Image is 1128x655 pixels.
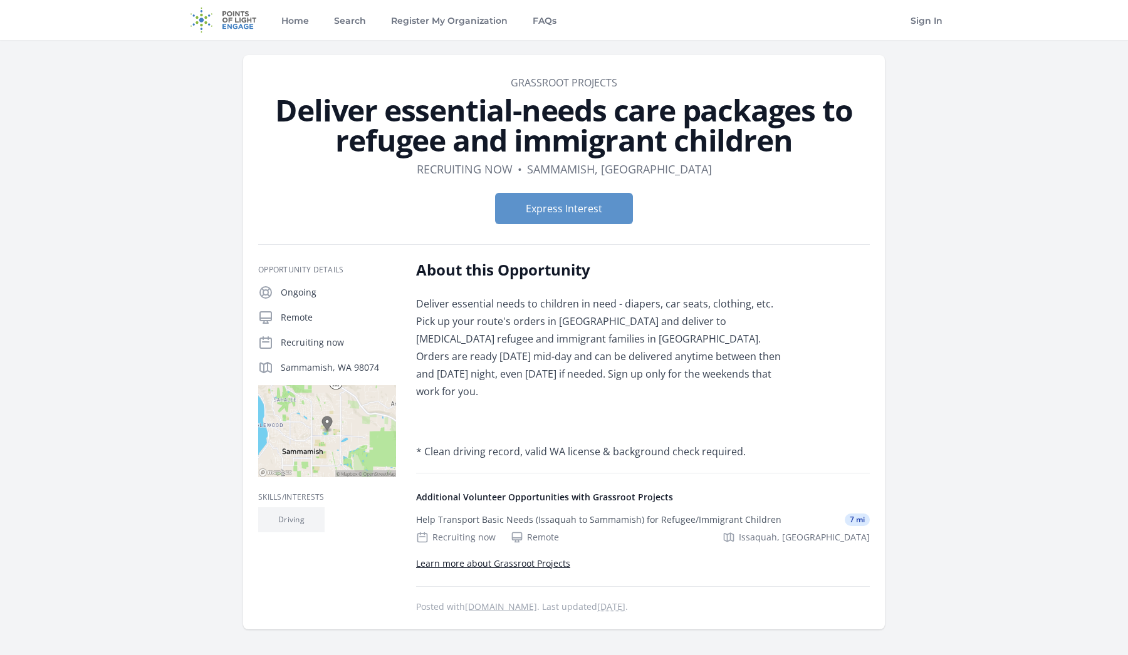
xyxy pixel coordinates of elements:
[416,602,870,612] p: Posted with . Last updated .
[281,336,396,349] p: Recruiting now
[258,507,325,532] li: Driving
[416,513,781,526] div: Help Transport Basic Needs (Issaquah to Sammamish) for Refugee/Immigrant Children
[258,492,396,502] h3: Skills/Interests
[511,76,617,90] a: Grassroot Projects
[597,601,625,612] abbr: Fri, Aug 8, 2025 10:49 PM
[518,160,522,178] div: •
[511,531,559,544] div: Remote
[281,311,396,324] p: Remote
[258,265,396,275] h3: Opportunity Details
[417,160,513,178] dd: Recruiting now
[495,193,633,224] button: Express Interest
[739,531,870,544] span: Issaquah, [GEOGRAPHIC_DATA]
[411,503,875,554] a: Help Transport Basic Needs (Issaquah to Sammamish) for Refugee/Immigrant Children 7 mi Recruiting...
[416,491,870,503] h4: Additional Volunteer Opportunities with Grassroot Projects
[258,95,870,155] h1: Deliver essential-needs care packages to refugee and immigrant children
[465,601,537,612] a: [DOMAIN_NAME]
[281,361,396,374] p: Sammamish, WA 98074
[416,443,783,460] p: * Clean driving record, valid WA license & background check required.
[416,260,783,280] h2: About this Opportunity
[416,295,783,400] p: Deliver essential needs to children in need - diapers, car seats, clothing, etc. Pick up your rou...
[845,513,870,526] span: 7 mi
[416,531,496,544] div: Recruiting now
[416,557,570,569] a: Learn more about Grassroot Projects
[258,385,396,477] img: Map
[527,160,712,178] dd: Sammamish, [GEOGRAPHIC_DATA]
[281,286,396,299] p: Ongoing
